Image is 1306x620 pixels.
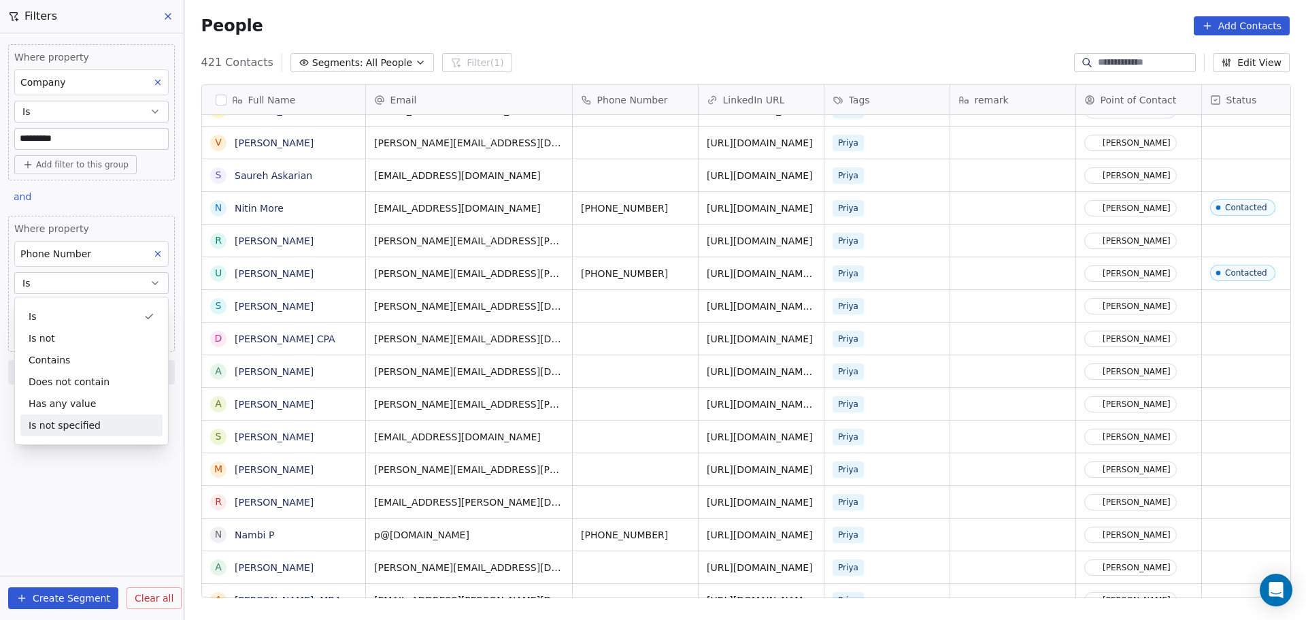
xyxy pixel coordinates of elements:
span: Priya [833,200,864,216]
a: [URL][DOMAIN_NAME][PERSON_NAME] [707,399,892,410]
div: [PERSON_NAME] [1103,465,1171,474]
a: [URL][DOMAIN_NAME] [707,497,813,508]
div: S [215,168,221,182]
div: [PERSON_NAME] [1103,171,1171,180]
a: [URL][DOMAIN_NAME] [707,170,813,181]
div: [PERSON_NAME] [1103,530,1171,540]
span: [PERSON_NAME][EMAIL_ADDRESS][DOMAIN_NAME] [374,299,564,313]
div: Has any value [20,393,163,414]
div: Is not [20,327,163,349]
span: Email [390,93,417,107]
span: Full Name [248,93,296,107]
span: p@[DOMAIN_NAME] [374,528,564,542]
div: Does not contain [20,371,163,393]
div: A [215,364,222,378]
span: Tags [849,93,870,107]
button: Edit View [1213,53,1290,72]
div: Is not specified [20,414,163,436]
span: Priya [833,559,864,576]
div: [PERSON_NAME] [1103,432,1171,442]
span: Priya [833,233,864,249]
span: Priya [833,396,864,412]
a: [PERSON_NAME] [235,105,314,116]
div: S [215,299,221,313]
span: Segments: [312,56,363,70]
div: Full Name [202,85,365,114]
a: [URL][DOMAIN_NAME] [707,235,813,246]
div: Contacted [1225,268,1267,278]
div: [PERSON_NAME] [1103,138,1171,148]
a: [PERSON_NAME] [235,268,314,279]
a: [PERSON_NAME] CPA [235,333,335,344]
a: [URL][DOMAIN_NAME] [707,137,813,148]
div: [PERSON_NAME] [1103,367,1171,376]
span: [EMAIL_ADDRESS][DOMAIN_NAME] [374,430,564,444]
div: Is [20,306,163,327]
a: [URL][DOMAIN_NAME] [707,203,813,214]
span: Priya [833,429,864,445]
div: grid [202,115,366,598]
a: [PERSON_NAME], MBA [235,595,341,606]
span: [PHONE_NUMBER] [581,267,690,280]
a: [URL][DOMAIN_NAME][PERSON_NAME] [707,366,892,377]
a: [PERSON_NAME] [235,301,314,312]
a: Nambi P [235,529,274,540]
a: [URL][DOMAIN_NAME][PERSON_NAME] [707,595,892,606]
a: [URL][DOMAIN_NAME][PERSON_NAME] [707,301,892,312]
span: 421 Contacts [201,54,273,71]
span: [PERSON_NAME][EMAIL_ADDRESS][PERSON_NAME][DOMAIN_NAME] [374,397,564,411]
a: Saureh Askarian [235,170,312,181]
span: Priya [833,592,864,608]
span: [PERSON_NAME][EMAIL_ADDRESS][DOMAIN_NAME] [374,561,564,574]
span: Status [1226,93,1257,107]
span: [EMAIL_ADDRESS][DOMAIN_NAME] [374,169,564,182]
a: [URL][DOMAIN_NAME] [707,464,813,475]
span: Priya [833,135,864,151]
div: [PERSON_NAME] [1103,563,1171,572]
div: A [215,593,222,607]
a: [PERSON_NAME] [235,497,314,508]
div: R [215,495,222,509]
span: [PERSON_NAME][EMAIL_ADDRESS][PERSON_NAME][DOMAIN_NAME] [374,267,564,280]
a: [PERSON_NAME] [235,137,314,148]
span: Priya [833,527,864,543]
span: [EMAIL_ADDRESS][PERSON_NAME][DOMAIN_NAME] [374,495,564,509]
div: Open Intercom Messenger [1260,574,1292,606]
a: [PERSON_NAME] [235,431,314,442]
div: [PERSON_NAME] [1103,399,1171,409]
div: [PERSON_NAME] [1103,236,1171,246]
button: Filter(1) [442,53,512,72]
span: Priya [833,363,864,380]
div: [PERSON_NAME] [1103,301,1171,311]
div: N [214,201,221,215]
a: [URL][DOMAIN_NAME] [707,562,813,573]
span: [PHONE_NUMBER] [581,201,690,215]
div: remark [950,85,1075,114]
div: LinkedIn URL [699,85,824,114]
a: [PERSON_NAME] [235,235,314,246]
span: [PERSON_NAME][EMAIL_ADDRESS][DOMAIN_NAME] [374,332,564,346]
div: [PERSON_NAME] [1103,497,1171,507]
span: Point of Contact [1101,93,1177,107]
span: [PERSON_NAME][EMAIL_ADDRESS][PERSON_NAME][DOMAIN_NAME] [374,234,564,248]
span: Priya [833,265,864,282]
span: Priya [833,331,864,347]
span: [EMAIL_ADDRESS][DOMAIN_NAME] [374,201,564,215]
span: [PERSON_NAME][EMAIL_ADDRESS][DOMAIN_NAME] [374,136,564,150]
div: Email [366,85,572,114]
div: Contains [20,349,163,371]
span: All People [366,56,412,70]
a: Nitin More [235,203,284,214]
a: [PERSON_NAME] [235,562,314,573]
div: D [214,331,222,346]
span: People [201,16,263,36]
span: Priya [833,494,864,510]
span: LinkedIn URL [723,93,785,107]
div: R [215,233,222,248]
span: [PHONE_NUMBER] [581,528,690,542]
span: Phone Number [597,93,668,107]
a: [PERSON_NAME] [235,464,314,475]
a: [PERSON_NAME] [235,366,314,377]
span: Priya [833,461,864,478]
div: Suggestions [15,306,168,436]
